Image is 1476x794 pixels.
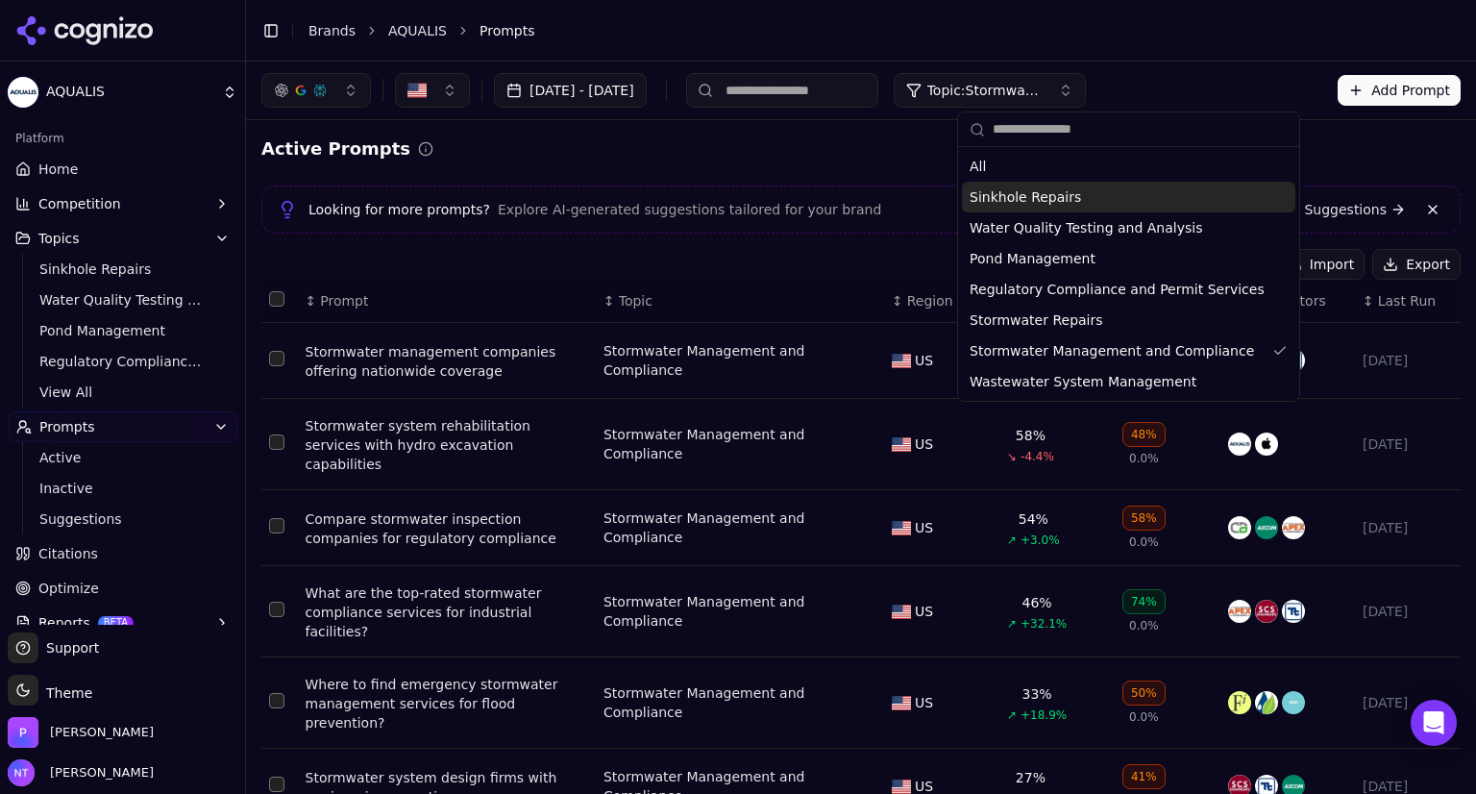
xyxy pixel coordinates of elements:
[32,379,214,406] a: View All
[970,187,1081,207] span: Sinkhole Repairs
[269,693,284,708] button: Select row 5
[1122,681,1166,706] div: 50%
[8,538,237,569] a: Citations
[1007,616,1017,632] span: ↗
[1282,516,1305,539] img: apex companies
[269,291,284,307] button: Select all rows
[892,780,911,794] img: US flag
[8,77,38,108] img: AQUALIS
[1122,506,1166,531] div: 58%
[1022,684,1052,704] div: 33%
[1007,707,1017,723] span: ↗
[32,317,214,344] a: Pond Management
[1363,434,1453,454] div: [DATE]
[892,696,911,710] img: US flag
[1282,600,1305,623] img: tetra tech
[1255,600,1278,623] img: scs engineers
[892,437,911,452] img: US flag
[1129,534,1159,550] span: 0.0%
[1021,449,1054,464] span: -4.4%
[8,411,237,442] button: Prompts
[407,81,427,100] img: United States
[32,286,214,313] a: Water Quality Testing and Analysis
[308,21,1422,40] nav: breadcrumb
[1007,533,1017,548] span: ↗
[306,416,588,474] a: Stormwater system rehabilitation services with hydro excavation capabilities
[1363,693,1453,712] div: [DATE]
[1255,691,1278,714] img: istormwater
[306,583,588,641] a: What are the top-rated stormwater compliance services for industrial facilities?
[269,351,284,366] button: Select row 1
[970,372,1196,391] span: Wastewater System Management
[915,351,933,370] span: US
[915,693,933,712] span: US
[306,342,588,381] a: Stormwater management companies offering nationwide coverage
[39,290,207,310] span: Water Quality Testing and Analysis
[306,675,588,732] div: Where to find emergency stormwater management services for flood prevention?
[603,509,853,547] a: Stormwater Management and Compliance
[958,147,1299,401] div: Suggestions
[50,724,154,741] span: Perrill
[1338,75,1461,106] button: Add Prompt
[46,84,214,101] span: AQUALIS
[1228,691,1251,714] img: fema
[1355,280,1461,323] th: Last Run
[1378,291,1436,310] span: Last Run
[480,21,535,40] span: Prompts
[619,291,652,310] span: Topic
[892,521,911,535] img: US flag
[1021,533,1060,548] span: +3.0%
[892,354,911,368] img: US flag
[8,223,237,254] button: Topics
[1129,709,1159,725] span: 0.0%
[32,444,214,471] a: Active
[269,518,284,533] button: Select row 3
[308,200,490,219] span: Looking for more prompts?
[269,434,284,450] button: Select row 2
[1363,351,1453,370] div: [DATE]
[915,518,933,537] span: US
[603,683,853,722] a: Stormwater Management and Compliance
[42,764,154,782] span: [PERSON_NAME]
[603,425,853,463] div: Stormwater Management and Compliance
[1129,618,1159,633] span: 0.0%
[39,479,207,498] span: Inactive
[269,777,284,792] button: Select row 6
[970,157,986,176] span: All
[1122,764,1166,789] div: 41%
[1255,516,1278,539] img: aecom
[596,280,884,323] th: Topic
[970,249,1095,268] span: Pond Management
[39,352,207,371] span: Regulatory Compliance and Permit Services
[498,200,881,219] span: Explore AI-generated suggestions tailored for your brand
[38,579,99,598] span: Optimize
[39,509,207,529] span: Suggestions
[38,194,121,213] span: Competition
[8,759,35,786] img: Nate Tower
[603,592,853,631] a: Stormwater Management and Compliance
[1019,509,1048,529] div: 54%
[32,506,214,533] a: Suggestions
[32,256,214,283] a: Sinkhole Repairs
[494,73,647,108] button: [DATE] - [DATE]
[8,608,237,638] button: ReportsBETA
[892,291,992,310] div: ↕Region
[32,475,214,502] a: Inactive
[1021,707,1067,723] span: +18.9%
[1022,593,1052,612] div: 46%
[8,154,237,185] a: Home
[603,341,853,380] a: Stormwater Management and Compliance
[1122,589,1166,614] div: 74%
[970,218,1202,237] span: Water Quality Testing and Analysis
[38,544,98,563] span: Citations
[39,321,207,340] span: Pond Management
[1363,518,1453,537] div: [DATE]
[38,229,80,248] span: Topics
[1363,602,1453,621] div: [DATE]
[1021,616,1067,632] span: +32.1%
[1363,291,1453,310] div: ↕Last Run
[8,123,237,154] div: Platform
[970,341,1254,360] span: Stormwater Management and Compliance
